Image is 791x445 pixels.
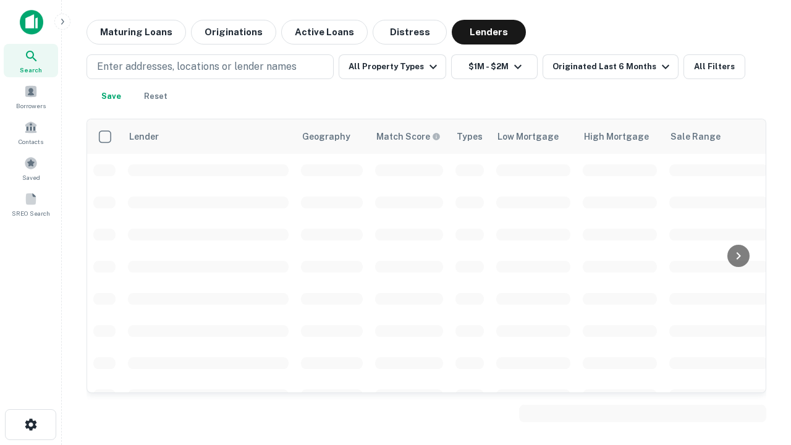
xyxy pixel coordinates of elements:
button: Enter addresses, locations or lender names [87,54,334,79]
th: Low Mortgage [490,119,577,154]
span: SREO Search [12,208,50,218]
button: Reset [136,84,176,109]
button: Originated Last 6 Months [543,54,679,79]
iframe: Chat Widget [729,346,791,405]
th: Geography [295,119,369,154]
div: Lender [129,129,159,144]
div: Low Mortgage [497,129,559,144]
a: Borrowers [4,80,58,113]
th: Types [449,119,490,154]
button: Save your search to get updates of matches that match your search criteria. [91,84,131,109]
a: Contacts [4,116,58,149]
button: All Filters [683,54,745,79]
div: Geography [302,129,350,144]
div: Capitalize uses an advanced AI algorithm to match your search with the best lender. The match sco... [376,130,441,143]
div: Originated Last 6 Months [552,59,673,74]
th: High Mortgage [577,119,663,154]
button: Originations [191,20,276,44]
th: Sale Range [663,119,774,154]
div: Types [457,129,483,144]
button: Active Loans [281,20,368,44]
th: Lender [122,119,295,154]
a: Search [4,44,58,77]
div: Sale Range [670,129,721,144]
p: Enter addresses, locations or lender names [97,59,297,74]
span: Saved [22,172,40,182]
span: Search [20,65,42,75]
h6: Match Score [376,130,438,143]
button: Maturing Loans [87,20,186,44]
button: Distress [373,20,447,44]
span: Borrowers [16,101,46,111]
button: All Property Types [339,54,446,79]
th: Capitalize uses an advanced AI algorithm to match your search with the best lender. The match sco... [369,119,449,154]
a: SREO Search [4,187,58,221]
span: Contacts [19,137,43,146]
button: $1M - $2M [451,54,538,79]
a: Saved [4,151,58,185]
img: capitalize-icon.png [20,10,43,35]
div: High Mortgage [584,129,649,144]
button: Lenders [452,20,526,44]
